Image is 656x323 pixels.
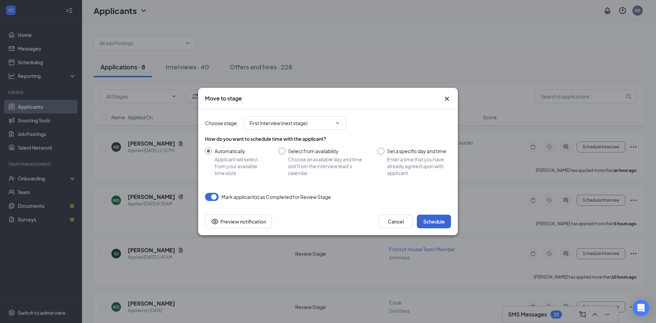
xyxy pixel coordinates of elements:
div: Open Intercom Messenger [633,300,649,316]
div: How do you want to schedule time with the applicant? [205,135,451,142]
button: Close [443,95,451,103]
span: Mark applicant(s) as Completed for Review Stage [221,193,331,201]
span: Choose stage : [205,119,238,127]
svg: ChevronDown [335,120,340,126]
h3: Move to stage [205,95,242,102]
button: Cancel [379,215,413,228]
button: Schedule [417,215,451,228]
svg: Cross [443,95,451,103]
button: Preview notificationEye [205,215,272,228]
svg: Eye [211,217,219,226]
